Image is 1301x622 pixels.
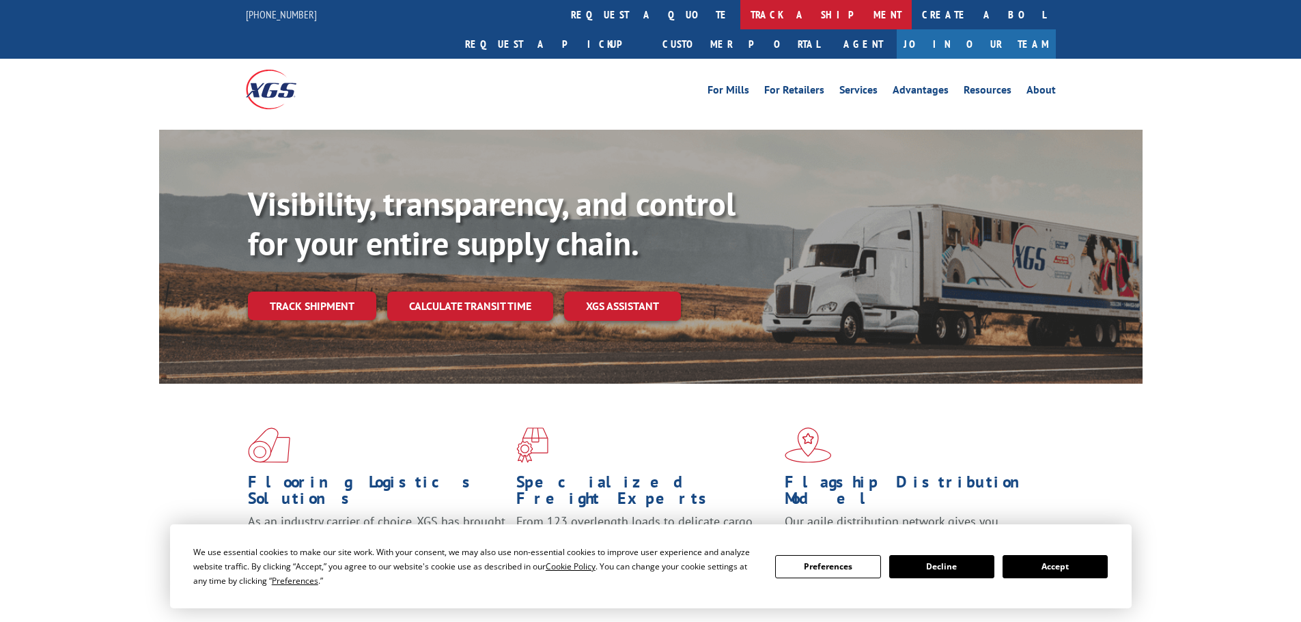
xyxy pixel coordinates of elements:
a: Request a pickup [455,29,652,59]
span: Cookie Policy [546,561,596,572]
img: xgs-icon-flagship-distribution-model-red [785,427,832,463]
a: For Mills [708,85,749,100]
h1: Flagship Distribution Model [785,474,1043,513]
b: Visibility, transparency, and control for your entire supply chain. [248,182,736,264]
div: We use essential cookies to make our site work. With your consent, we may also use non-essential ... [193,545,759,588]
img: xgs-icon-total-supply-chain-intelligence-red [248,427,290,463]
div: Cookie Consent Prompt [170,524,1132,608]
a: Join Our Team [897,29,1056,59]
a: Agent [830,29,897,59]
img: xgs-icon-focused-on-flooring-red [516,427,548,463]
a: Advantages [893,85,949,100]
a: Track shipment [248,292,376,320]
a: Resources [964,85,1011,100]
span: Our agile distribution network gives you nationwide inventory management on demand. [785,513,1036,546]
button: Preferences [775,555,880,578]
button: Decline [889,555,994,578]
a: Calculate transit time [387,292,553,321]
a: About [1026,85,1056,100]
span: Preferences [272,575,318,586]
a: XGS ASSISTANT [564,292,681,321]
a: Customer Portal [652,29,830,59]
a: Services [839,85,878,100]
a: [PHONE_NUMBER] [246,8,317,21]
button: Accept [1003,555,1108,578]
p: From 123 overlength loads to delicate cargo, our experienced staff knows the best way to move you... [516,513,774,574]
h1: Specialized Freight Experts [516,474,774,513]
a: For Retailers [764,85,824,100]
span: As an industry carrier of choice, XGS has brought innovation and dedication to flooring logistics... [248,513,505,562]
h1: Flooring Logistics Solutions [248,474,506,513]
